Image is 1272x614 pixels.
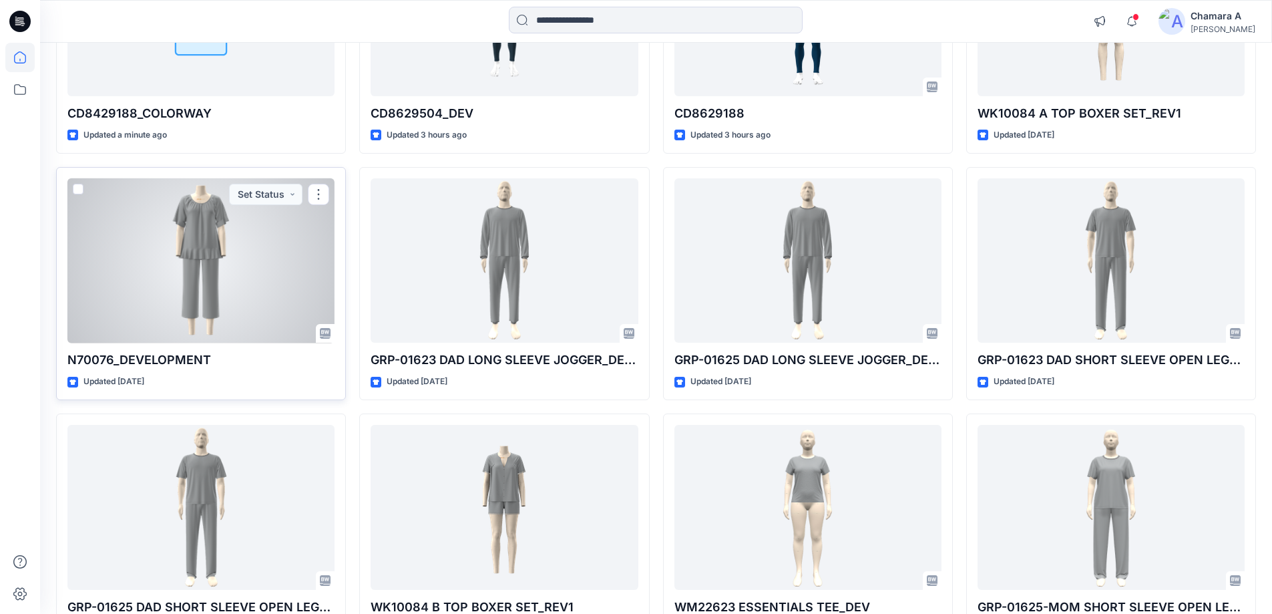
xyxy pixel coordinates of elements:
[83,375,144,389] p: Updated [DATE]
[690,375,751,389] p: Updated [DATE]
[978,351,1245,369] p: GRP-01623 DAD SHORT SLEEVE OPEN LEG_DEVELOPMENT
[674,104,941,123] p: CD8629188
[674,178,941,343] a: GRP-01625 DAD LONG SLEEVE JOGGER_DEVEL0PMENT
[387,128,467,142] p: Updated 3 hours ago
[1158,8,1185,35] img: avatar
[1191,8,1255,24] div: Chamara A
[978,104,1245,123] p: WK10084 A TOP BOXER SET_REV1
[371,104,638,123] p: CD8629504_DEV
[371,351,638,369] p: GRP-01623 DAD LONG SLEEVE JOGGER_DEVEL0PMENT
[994,128,1054,142] p: Updated [DATE]
[690,128,771,142] p: Updated 3 hours ago
[371,425,638,590] a: WK10084 B TOP BOXER SET_REV1
[67,351,335,369] p: N70076_DEVELOPMENT
[978,425,1245,590] a: GRP-01625-MOM SHORT SLEEVE OPEN LEG_DEV
[67,425,335,590] a: GRP-01625 DAD SHORT SLEEVE OPEN LEG_DEVELOPMENT
[674,425,941,590] a: WM22623 ESSENTIALS TEE_DEV
[387,375,447,389] p: Updated [DATE]
[83,128,167,142] p: Updated a minute ago
[371,178,638,343] a: GRP-01623 DAD LONG SLEEVE JOGGER_DEVEL0PMENT
[1191,24,1255,34] div: [PERSON_NAME]
[67,104,335,123] p: CD8429188_COLORWAY
[994,375,1054,389] p: Updated [DATE]
[978,178,1245,343] a: GRP-01623 DAD SHORT SLEEVE OPEN LEG_DEVELOPMENT
[674,351,941,369] p: GRP-01625 DAD LONG SLEEVE JOGGER_DEVEL0PMENT
[67,178,335,343] a: N70076_DEVELOPMENT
